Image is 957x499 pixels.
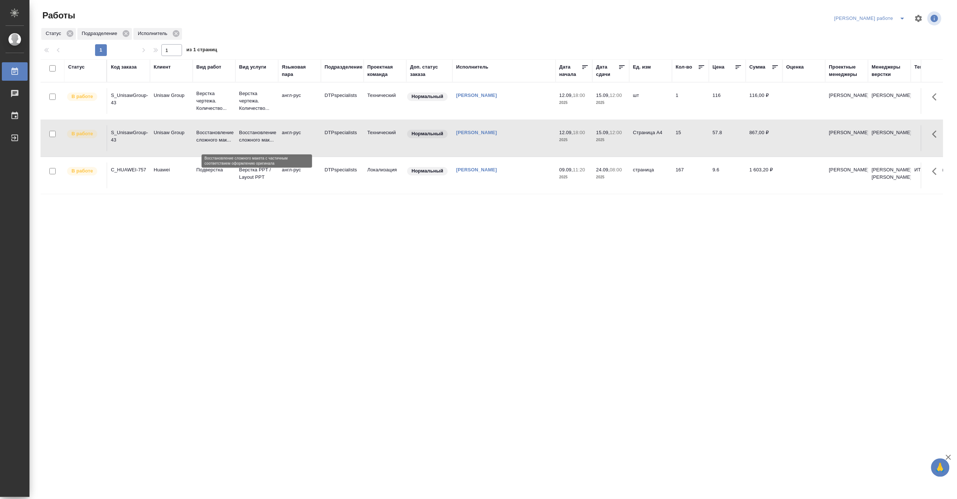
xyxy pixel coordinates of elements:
[825,88,868,114] td: [PERSON_NAME]
[672,163,709,188] td: 167
[412,130,443,137] p: Нормальный
[456,167,497,172] a: [PERSON_NAME]
[111,166,146,174] div: C_HUAWEI-757
[596,174,626,181] p: 2025
[928,163,946,180] button: Здесь прячутся важные кнопки
[456,130,497,135] a: [PERSON_NAME]
[68,63,85,71] div: Статус
[66,129,103,139] div: Исполнитель выполняет работу
[596,63,618,78] div: Дата сдачи
[196,129,232,144] p: Восстановление сложного мак...
[77,28,132,40] div: Подразделение
[829,63,865,78] div: Проектные менеджеры
[610,93,622,98] p: 12:00
[71,167,93,175] p: В работе
[66,166,103,176] div: Исполнитель выполняет работу
[872,63,907,78] div: Менеджеры верстки
[633,63,651,71] div: Ед. изм
[596,136,626,144] p: 2025
[746,163,783,188] td: 1 603,20 ₽
[934,460,947,475] span: 🙏
[872,92,907,99] p: [PERSON_NAME]
[154,166,189,174] p: Huawei
[133,28,182,40] div: Исполнитель
[709,163,746,188] td: 9.6
[746,88,783,114] td: 116,00 ₽
[825,125,868,151] td: [PERSON_NAME]
[138,30,170,37] p: Исполнитель
[910,10,928,27] span: Настроить таблицу
[46,30,64,37] p: Статус
[596,93,610,98] p: 15.09,
[456,93,497,98] a: [PERSON_NAME]
[709,125,746,151] td: 57.8
[71,130,93,137] p: В работе
[364,163,406,188] td: Локализация
[196,166,232,174] p: Подверстка
[456,63,489,71] div: Исполнитель
[750,63,765,71] div: Сумма
[239,129,275,144] p: Восстановление сложного мак...
[915,63,937,71] div: Тематика
[559,99,589,107] p: 2025
[713,63,725,71] div: Цена
[928,11,943,25] span: Посмотреть информацию
[71,93,93,100] p: В работе
[282,63,317,78] div: Языковая пара
[239,63,266,71] div: Вид услуги
[596,167,610,172] p: 24.09,
[154,92,189,99] p: Unisaw Group
[573,130,585,135] p: 18:00
[596,130,610,135] p: 15.09,
[573,93,585,98] p: 18:00
[672,125,709,151] td: 15
[832,13,910,24] div: split button
[872,166,907,181] p: [PERSON_NAME], [PERSON_NAME]
[82,30,120,37] p: Подразделение
[559,63,581,78] div: Дата начала
[872,129,907,136] p: [PERSON_NAME]
[364,88,406,114] td: Технический
[709,88,746,114] td: 116
[559,130,573,135] p: 12.09,
[629,163,672,188] td: страница
[278,88,321,114] td: англ-рус
[746,125,783,151] td: 867,00 ₽
[196,90,232,112] p: Верстка чертежа. Количество...
[278,125,321,151] td: англ-рус
[559,136,589,144] p: 2025
[931,458,950,477] button: 🙏
[239,90,275,112] p: Верстка чертежа. Количество...
[596,99,626,107] p: 2025
[321,88,364,114] td: DTPspecialists
[364,125,406,151] td: Технический
[321,163,364,188] td: DTPspecialists
[559,174,589,181] p: 2025
[325,63,363,71] div: Подразделение
[825,163,868,188] td: [PERSON_NAME]
[928,88,946,106] button: Здесь прячутся важные кнопки
[196,63,221,71] div: Вид работ
[559,167,573,172] p: 09.09,
[278,163,321,188] td: англ-рус
[412,167,443,175] p: Нормальный
[928,125,946,143] button: Здесь прячутся важные кнопки
[629,88,672,114] td: шт
[573,167,585,172] p: 11:20
[239,166,275,181] p: Верстка PPT / Layout PPT
[111,129,146,144] div: S_UnisawGroup-43
[321,125,364,151] td: DTPspecialists
[154,129,189,136] p: Unisaw Group
[786,63,804,71] div: Оценка
[66,92,103,102] div: Исполнитель выполняет работу
[41,10,75,21] span: Работы
[186,45,217,56] span: из 1 страниц
[610,167,622,172] p: 08:00
[412,93,443,100] p: Нормальный
[154,63,171,71] div: Клиент
[629,125,672,151] td: Страница А4
[915,166,950,174] p: ИТ + маркетинг
[676,63,692,71] div: Кол-во
[367,63,403,78] div: Проектная команда
[410,63,449,78] div: Доп. статус заказа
